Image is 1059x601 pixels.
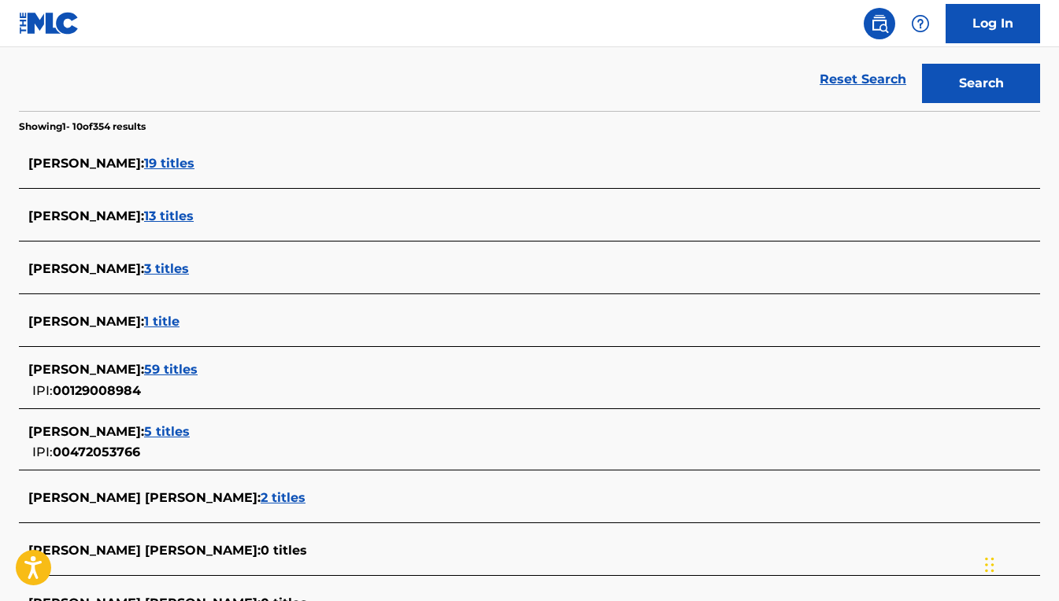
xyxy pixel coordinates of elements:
iframe: Chat Widget [980,525,1059,601]
span: [PERSON_NAME] : [28,362,144,377]
span: [PERSON_NAME] : [28,156,144,171]
span: [PERSON_NAME] : [28,208,144,223]
span: 59 titles [144,362,198,377]
p: Showing 1 - 10 of 354 results [19,120,146,134]
span: 3 titles [144,261,189,276]
span: 5 titles [144,424,190,439]
span: 00129008984 [53,383,141,398]
span: 13 titles [144,208,194,223]
span: IPI: [32,444,53,459]
span: 2 titles [261,490,305,505]
a: Reset Search [812,62,914,97]
a: Public Search [864,8,895,39]
span: 00472053766 [53,444,140,459]
span: [PERSON_NAME] : [28,261,144,276]
div: Help [905,8,936,39]
div: Widget de chat [980,525,1059,601]
span: [PERSON_NAME] : [28,424,144,439]
img: MLC Logo [19,12,80,35]
img: help [911,14,930,33]
span: 19 titles [144,156,194,171]
span: 0 titles [261,543,307,558]
span: 1 title [144,314,180,329]
div: Arrastrar [985,541,994,588]
a: Log In [946,4,1040,43]
span: [PERSON_NAME] [PERSON_NAME] : [28,543,261,558]
span: IPI: [32,383,53,398]
span: [PERSON_NAME] : [28,314,144,329]
span: [PERSON_NAME] [PERSON_NAME] : [28,490,261,505]
button: Search [922,64,1040,103]
img: search [870,14,889,33]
